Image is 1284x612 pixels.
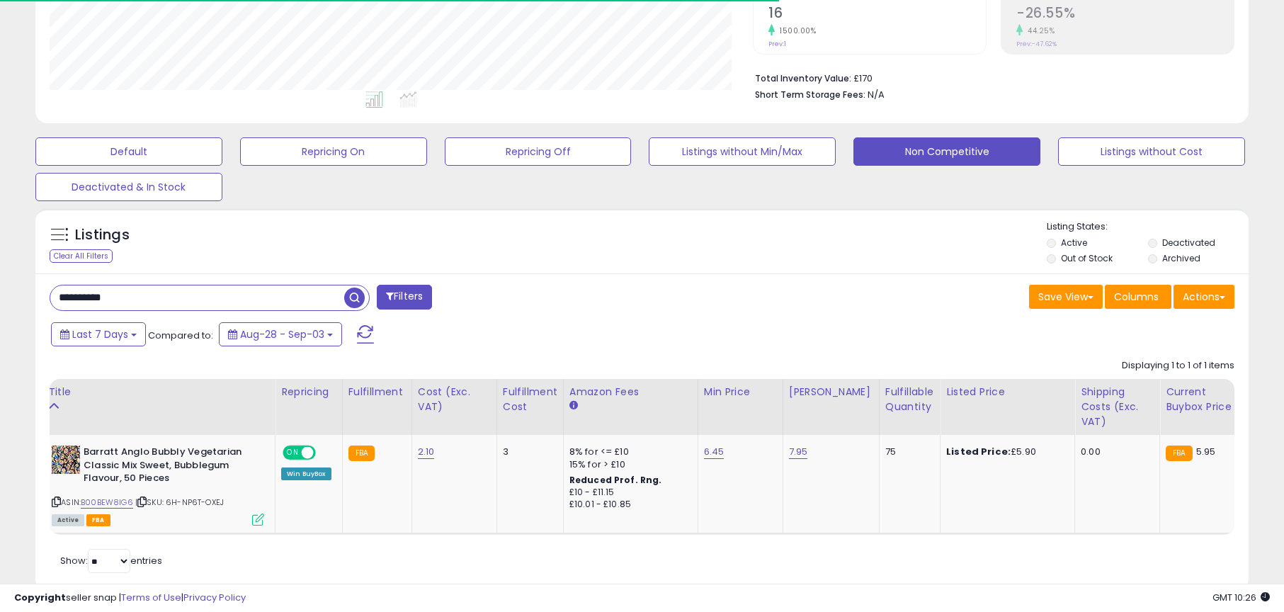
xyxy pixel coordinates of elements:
div: 75 [885,446,929,458]
strong: Copyright [14,591,66,604]
small: FBA [348,446,375,461]
button: Repricing Off [445,137,632,166]
div: 0.00 [1081,446,1149,458]
h5: Listings [75,225,130,245]
div: Cost (Exc. VAT) [418,385,491,414]
b: Barratt Anglo Bubbly Vegetarian Classic Mix Sweet, Bubblegum Flavour, 50 Pieces [84,446,256,489]
label: Archived [1162,252,1200,264]
span: All listings currently available for purchase on Amazon [52,514,84,526]
div: Shipping Costs (Exc. VAT) [1081,385,1154,429]
button: Columns [1105,285,1171,309]
label: Out of Stock [1061,252,1113,264]
h2: 16 [768,5,986,24]
b: Reduced Prof. Rng. [569,474,662,486]
div: ASIN: [52,446,264,524]
button: Default [35,137,222,166]
span: FBA [86,514,110,526]
div: Title [48,385,269,399]
button: Save View [1029,285,1103,309]
a: 7.95 [789,445,808,459]
small: 44.25% [1023,25,1055,36]
img: 61J3iXC4IGL._SL40_.jpg [52,446,80,474]
div: £5.90 [946,446,1064,458]
div: Repricing [281,385,336,399]
span: Aug-28 - Sep-03 [240,327,324,341]
small: Prev: -47.62% [1016,40,1057,48]
span: OFF [314,447,336,459]
div: Current Buybox Price [1166,385,1239,414]
button: Non Competitive [853,137,1040,166]
div: seller snap | | [14,591,246,605]
div: Amazon Fees [569,385,692,399]
div: Fulfillable Quantity [885,385,934,414]
span: Columns [1114,290,1159,304]
div: £10 - £11.15 [569,487,687,499]
div: Fulfillment [348,385,406,399]
div: Fulfillment Cost [503,385,557,414]
span: | SKU: 6H-NP6T-OXEJ [135,497,224,508]
b: Short Term Storage Fees: [755,89,865,101]
a: 2.10 [418,445,435,459]
small: Amazon Fees. [569,399,578,412]
span: N/A [868,88,885,101]
a: 6.45 [704,445,725,459]
div: £10.01 - £10.85 [569,499,687,511]
a: B00BEW8IG6 [81,497,133,509]
div: Win BuyBox [281,467,331,480]
p: Listing States: [1047,220,1249,234]
small: Prev: 1 [768,40,786,48]
div: [PERSON_NAME] [789,385,873,399]
div: Clear All Filters [50,249,113,263]
label: Active [1061,237,1087,249]
span: ON [284,447,302,459]
b: Listed Price: [946,445,1011,458]
h2: -26.55% [1016,5,1234,24]
div: 8% for <= £10 [569,446,687,458]
b: Total Inventory Value: [755,72,851,84]
button: Listings without Cost [1058,137,1245,166]
div: Displaying 1 to 1 of 1 items [1122,359,1234,373]
li: £170 [755,69,1224,86]
span: Show: entries [60,554,162,567]
label: Deactivated [1162,237,1215,249]
small: 1500.00% [775,25,816,36]
div: Listed Price [946,385,1069,399]
button: Last 7 Days [51,322,146,346]
button: Listings without Min/Max [649,137,836,166]
div: Min Price [704,385,777,399]
div: 3 [503,446,552,458]
button: Repricing On [240,137,427,166]
span: Compared to: [148,329,213,342]
span: 2025-09-12 10:26 GMT [1212,591,1270,604]
span: 5.95 [1196,445,1216,458]
small: FBA [1166,446,1192,461]
a: Privacy Policy [183,591,246,604]
button: Aug-28 - Sep-03 [219,322,342,346]
div: 15% for > £10 [569,458,687,471]
span: Last 7 Days [72,327,128,341]
button: Deactivated & In Stock [35,173,222,201]
button: Filters [377,285,432,310]
a: Terms of Use [121,591,181,604]
button: Actions [1174,285,1234,309]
